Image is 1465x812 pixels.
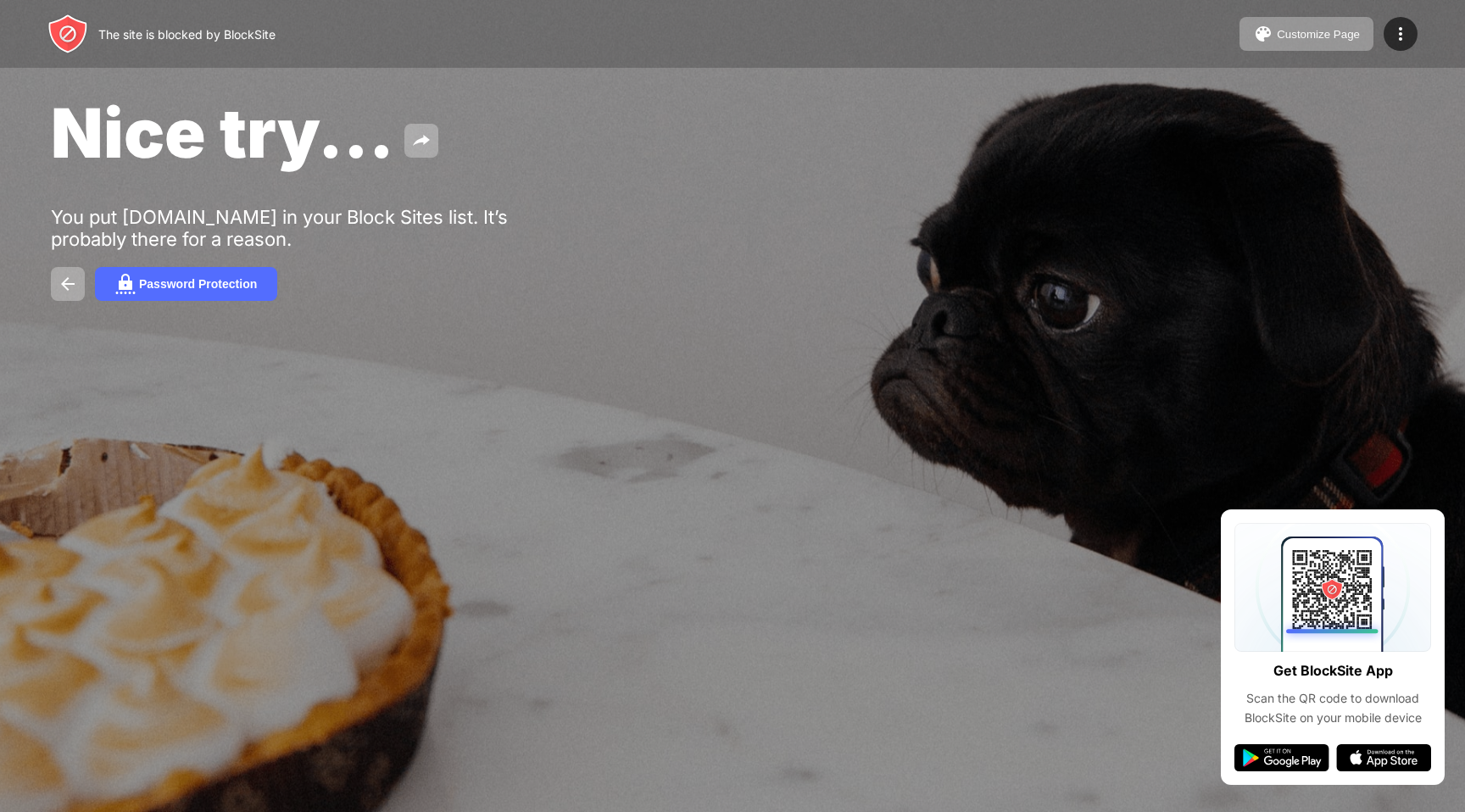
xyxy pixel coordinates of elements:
img: app-store.svg [1336,744,1431,771]
img: password.svg [115,274,136,294]
img: menu-icon.svg [1390,24,1411,44]
div: You put [DOMAIN_NAME] in your Block Sites list. It’s probably there for a reason. [51,206,575,250]
button: Customize Page [1239,17,1373,51]
div: The site is blocked by BlockSite [98,27,276,42]
img: back.svg [58,274,78,294]
img: share.svg [411,131,432,151]
button: Password Protection [95,267,277,301]
img: qrcode.svg [1234,523,1431,652]
span: Nice try... [51,92,394,174]
div: Customize Page [1277,28,1360,41]
img: header-logo.svg [47,14,88,54]
div: Password Protection [139,277,257,291]
div: Get BlockSite App [1273,659,1393,683]
img: pallet.svg [1253,24,1273,44]
img: google-play.svg [1234,744,1329,771]
div: Scan the QR code to download BlockSite on your mobile device [1234,689,1431,727]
